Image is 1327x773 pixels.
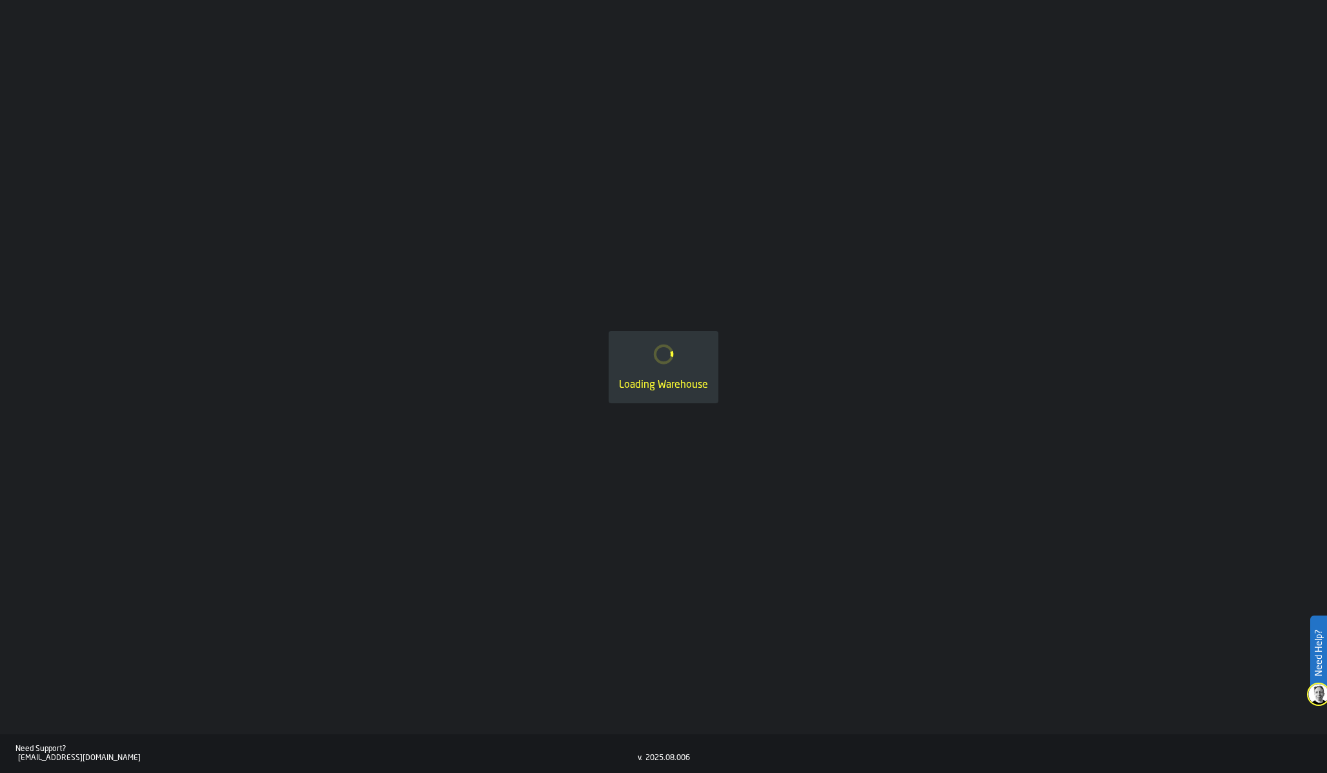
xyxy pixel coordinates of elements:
[645,754,690,763] div: 2025.08.006
[15,745,638,763] a: Need Support?[EMAIL_ADDRESS][DOMAIN_NAME]
[15,745,638,754] div: Need Support?
[619,377,708,393] div: Loading Warehouse
[1312,617,1326,689] label: Need Help?
[18,754,638,763] div: [EMAIL_ADDRESS][DOMAIN_NAME]
[638,754,643,763] div: v.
